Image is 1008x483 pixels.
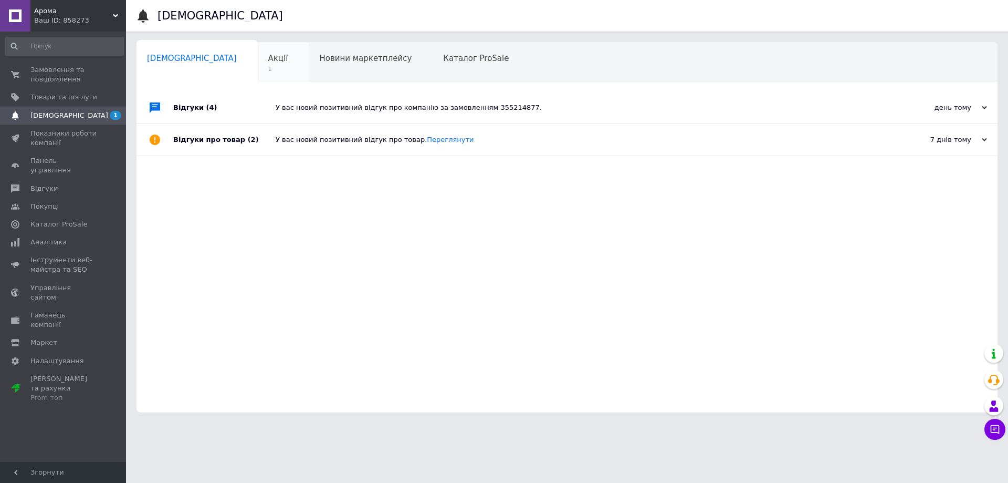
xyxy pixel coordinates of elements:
div: 7 днів тому [882,135,987,145]
span: Показники роботи компанії [30,129,97,148]
h1: [DEMOGRAPHIC_DATA] [157,9,283,22]
div: Ваш ID: 858273 [34,16,126,25]
span: Інструменти веб-майстра та SEO [30,255,97,274]
div: У вас новий позитивний відгук про товар. [276,135,882,145]
span: Налаштування [30,356,84,366]
span: 1 [110,111,121,120]
div: Prom топ [30,393,97,403]
span: (4) [206,104,217,111]
span: [DEMOGRAPHIC_DATA] [30,111,108,120]
div: день тому [882,103,987,112]
span: [PERSON_NAME] та рахунки [30,374,97,403]
span: Акції [268,54,288,63]
span: Замовлення та повідомлення [30,65,97,84]
div: Відгуки про товар [173,124,276,156]
span: Каталог ProSale [443,54,509,63]
span: Каталог ProSale [30,220,87,229]
span: 1 [268,65,288,73]
span: Відгуки [30,184,58,193]
input: Пошук [5,37,124,56]
span: Аналітика [30,238,67,247]
span: Управління сайтом [30,283,97,302]
span: Покупці [30,202,59,211]
span: Арома [34,6,113,16]
span: Товари та послуги [30,93,97,102]
span: [DEMOGRAPHIC_DATA] [147,54,237,63]
span: Маркет [30,338,57,347]
span: Новини маркетплейсу [319,54,412,63]
a: Переглянути [427,136,474,143]
span: Панель управління [30,156,97,175]
div: У вас новий позитивний відгук про компанію за замовленням 355214877. [276,103,882,112]
div: Відгуки [173,92,276,124]
button: Чат з покупцем [984,419,1005,440]
span: Гаманець компанії [30,311,97,330]
span: (2) [248,136,259,143]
